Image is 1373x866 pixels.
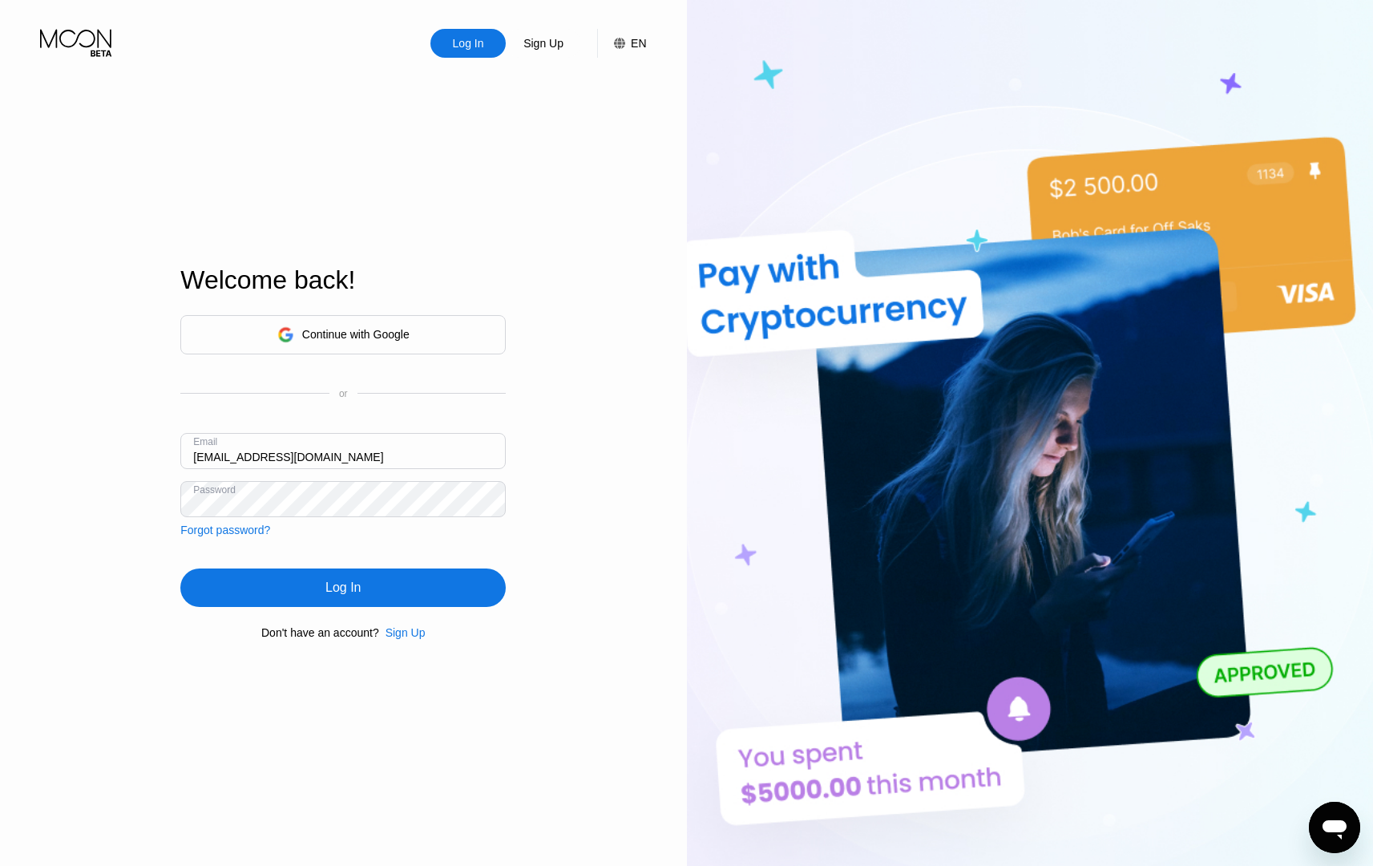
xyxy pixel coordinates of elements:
[180,524,270,536] div: Forgot password?
[193,436,217,447] div: Email
[506,29,581,58] div: Sign Up
[597,29,646,58] div: EN
[631,37,646,50] div: EN
[451,35,486,51] div: Log In
[261,626,379,639] div: Don't have an account?
[1309,802,1360,853] iframe: Button to launch messaging window
[302,328,410,341] div: Continue with Google
[430,29,506,58] div: Log In
[180,569,506,607] div: Log In
[522,35,565,51] div: Sign Up
[339,388,348,399] div: or
[180,315,506,354] div: Continue with Google
[379,626,426,639] div: Sign Up
[193,484,236,496] div: Password
[180,265,506,295] div: Welcome back!
[386,626,426,639] div: Sign Up
[325,580,361,596] div: Log In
